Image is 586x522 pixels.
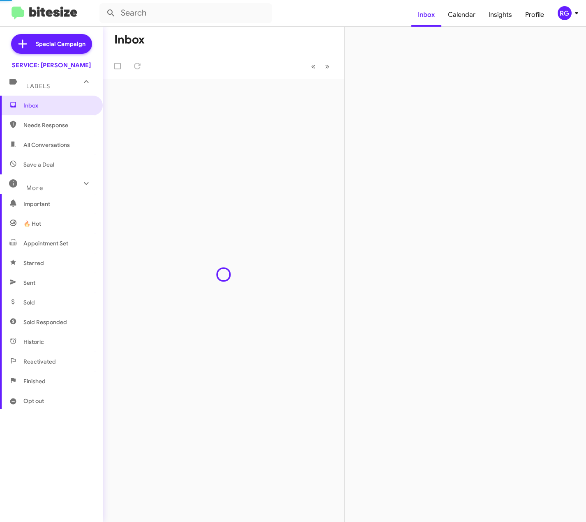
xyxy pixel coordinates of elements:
[307,58,335,75] nav: Page navigation example
[23,121,93,129] span: Needs Response
[23,377,46,385] span: Finished
[23,160,54,169] span: Save a Deal
[23,259,44,267] span: Starred
[23,298,35,307] span: Sold
[482,3,519,27] a: Insights
[23,318,67,326] span: Sold Responded
[519,3,551,27] a: Profile
[306,58,321,75] button: Previous
[23,200,93,208] span: Important
[12,61,91,69] div: SERVICE: [PERSON_NAME]
[99,3,272,23] input: Search
[23,397,44,405] span: Opt out
[23,357,56,366] span: Reactivated
[23,101,93,110] span: Inbox
[23,220,41,228] span: 🔥 Hot
[114,33,145,46] h1: Inbox
[558,6,572,20] div: RG
[36,40,85,48] span: Special Campaign
[311,61,316,71] span: «
[325,61,330,71] span: »
[23,338,44,346] span: Historic
[411,3,441,27] a: Inbox
[26,184,43,192] span: More
[11,34,92,54] a: Special Campaign
[23,279,35,287] span: Sent
[23,141,70,149] span: All Conversations
[26,82,50,90] span: Labels
[23,239,68,247] span: Appointment Set
[320,58,335,75] button: Next
[551,6,577,20] button: RG
[441,3,482,27] a: Calendar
